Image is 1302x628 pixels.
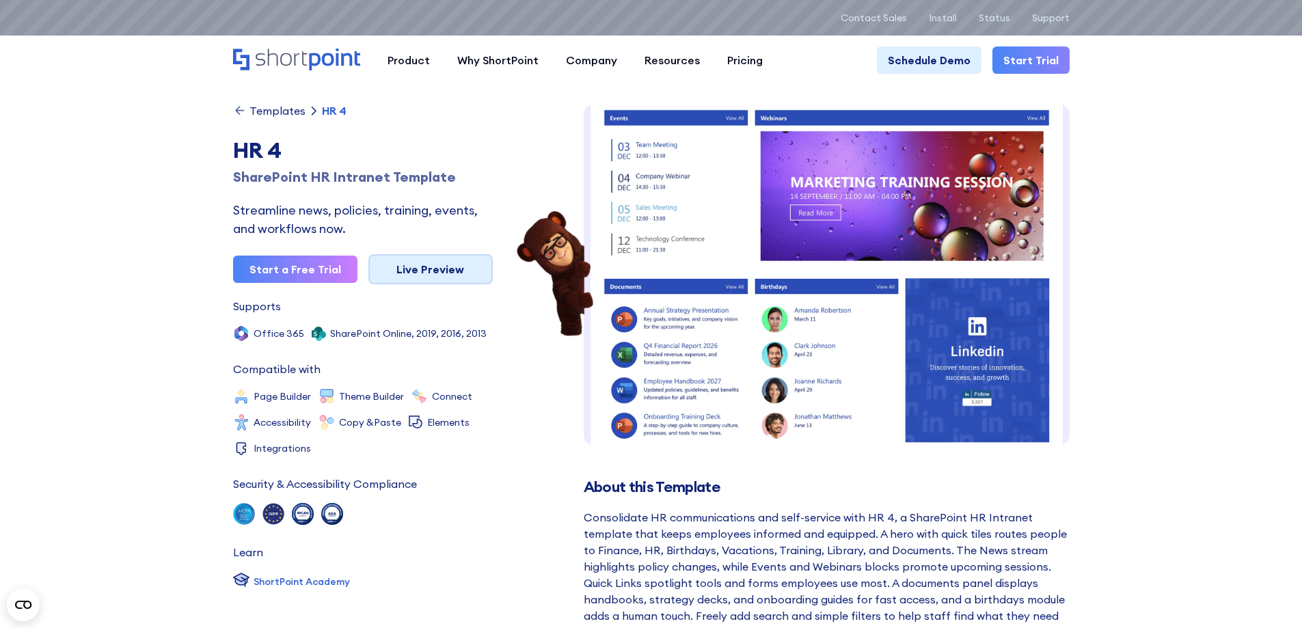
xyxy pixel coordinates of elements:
[233,503,255,525] img: soc 2
[322,105,347,116] div: HR 4
[254,392,311,401] div: Page Builder
[1234,562,1302,628] iframe: Chat Widget
[584,478,1070,495] h2: About this Template
[254,575,350,589] div: ShortPoint Academy
[457,52,539,68] div: Why ShortPoint
[233,571,350,592] a: ShortPoint Academy
[566,52,617,68] div: Company
[233,478,417,489] div: Security & Accessibility Compliance
[929,12,957,23] a: Install
[727,52,763,68] div: Pricing
[233,104,306,118] a: Templates
[233,547,263,558] div: Learn
[992,46,1070,74] a: Start Trial
[233,201,493,238] div: Streamline news, policies, training, events, and workflows now.
[249,105,306,116] div: Templates
[339,418,401,427] div: Copy &Paste
[631,46,714,74] a: Resources
[368,254,493,284] a: Live Preview
[645,52,700,68] div: Resources
[841,12,907,23] a: Contact Sales
[233,301,281,312] div: Supports
[1032,12,1070,23] a: Support
[233,256,357,283] a: Start a Free Trial
[432,392,472,401] div: Connect
[233,364,321,374] div: Compatible with
[339,392,404,401] div: Theme Builder
[254,329,304,338] div: Office 365
[254,443,311,453] div: Integrations
[877,46,981,74] a: Schedule Demo
[374,46,444,74] a: Product
[233,49,360,72] a: Home
[444,46,552,74] a: Why ShortPoint
[330,329,487,338] div: SharePoint Online, 2019, 2016, 2013
[979,12,1010,23] a: Status
[233,167,493,187] div: SharePoint HR Intranet Template
[427,418,470,427] div: Elements
[7,588,40,621] button: Open CMP widget
[254,418,311,427] div: Accessibility
[714,46,776,74] a: Pricing
[552,46,631,74] a: Company
[388,52,430,68] div: Product
[233,134,493,167] div: HR 4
